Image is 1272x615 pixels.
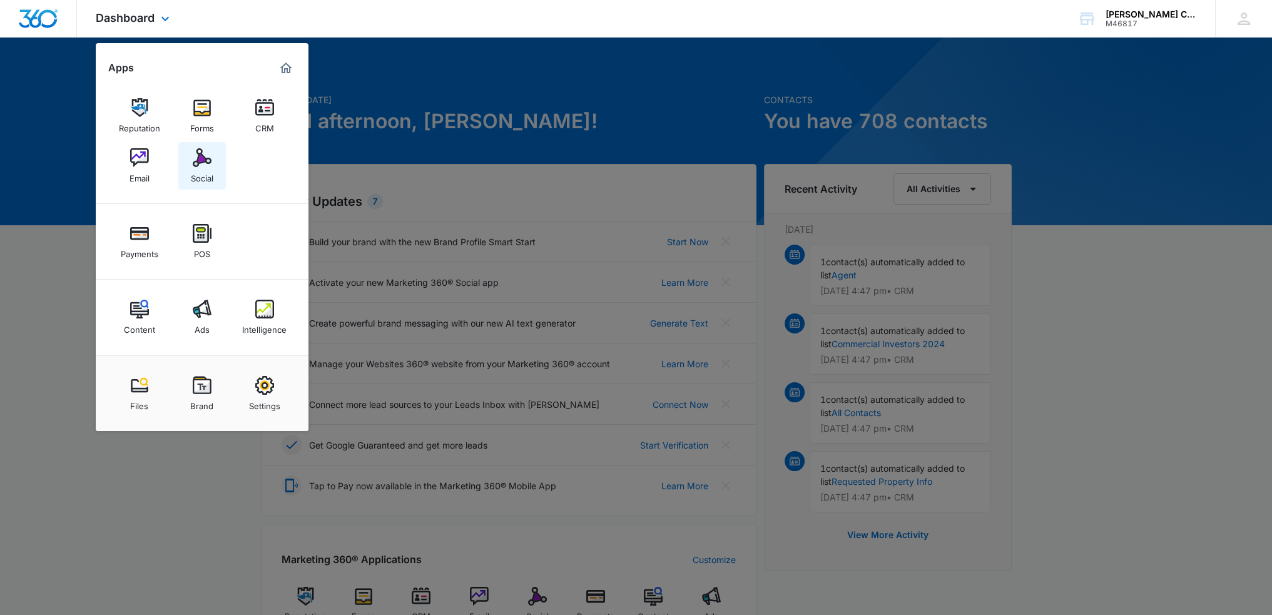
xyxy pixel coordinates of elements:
div: POS [194,243,210,259]
div: Email [130,167,150,183]
a: Files [116,370,163,417]
a: Forms [178,92,226,140]
a: Brand [178,370,226,417]
a: Content [116,293,163,341]
div: account name [1106,9,1197,19]
div: Payments [121,243,158,259]
div: Reputation [119,117,160,133]
a: Marketing 360® Dashboard [276,58,296,78]
div: Files [130,395,148,411]
div: Ads [195,318,210,335]
a: Ads [178,293,226,341]
div: Social [191,167,213,183]
a: Reputation [116,92,163,140]
a: Intelligence [241,293,288,341]
div: Intelligence [242,318,287,335]
a: POS [178,218,226,265]
a: CRM [241,92,288,140]
a: Social [178,142,226,190]
a: Payments [116,218,163,265]
a: Settings [241,370,288,417]
div: Content [124,318,155,335]
h2: Apps [108,62,134,74]
div: Brand [190,395,213,411]
a: Email [116,142,163,190]
div: Forms [190,117,214,133]
div: CRM [255,117,274,133]
div: account id [1106,19,1197,28]
div: Settings [249,395,280,411]
span: Dashboard [96,11,155,24]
